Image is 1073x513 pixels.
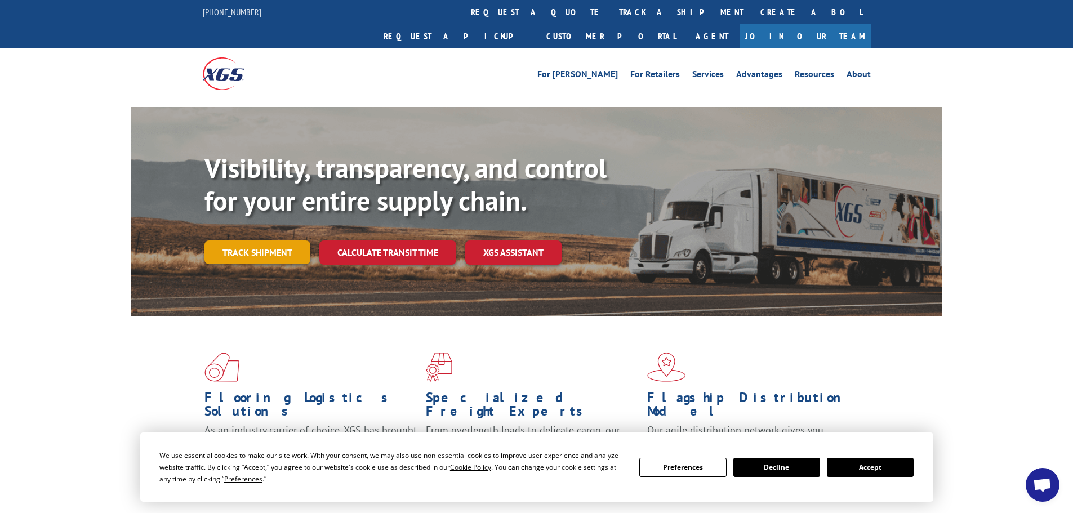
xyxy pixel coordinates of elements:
h1: Flooring Logistics Solutions [204,391,417,423]
a: Join Our Team [740,24,871,48]
a: Track shipment [204,240,310,264]
b: Visibility, transparency, and control for your entire supply chain. [204,150,607,218]
p: From overlength loads to delicate cargo, our experienced staff knows the best way to move your fr... [426,423,639,474]
img: xgs-icon-total-supply-chain-intelligence-red [204,353,239,382]
div: Cookie Consent Prompt [140,432,933,502]
a: Agent [684,24,740,48]
span: Preferences [224,474,262,484]
a: Request a pickup [375,24,538,48]
h1: Specialized Freight Experts [426,391,639,423]
button: Decline [733,458,820,477]
img: xgs-icon-focused-on-flooring-red [426,353,452,382]
button: Preferences [639,458,726,477]
span: Cookie Policy [450,462,491,472]
a: For Retailers [630,70,680,82]
button: Accept [827,458,914,477]
a: Services [692,70,724,82]
a: Advantages [736,70,782,82]
a: XGS ASSISTANT [465,240,562,265]
a: Resources [795,70,834,82]
div: Open chat [1026,468,1059,502]
span: As an industry carrier of choice, XGS has brought innovation and dedication to flooring logistics... [204,423,417,463]
a: [PHONE_NUMBER] [203,6,261,17]
a: About [847,70,871,82]
h1: Flagship Distribution Model [647,391,860,423]
a: Customer Portal [538,24,684,48]
a: For [PERSON_NAME] [537,70,618,82]
a: Calculate transit time [319,240,456,265]
span: Our agile distribution network gives you nationwide inventory management on demand. [647,423,854,450]
div: We use essential cookies to make our site work. With your consent, we may also use non-essential ... [159,449,626,485]
img: xgs-icon-flagship-distribution-model-red [647,353,686,382]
